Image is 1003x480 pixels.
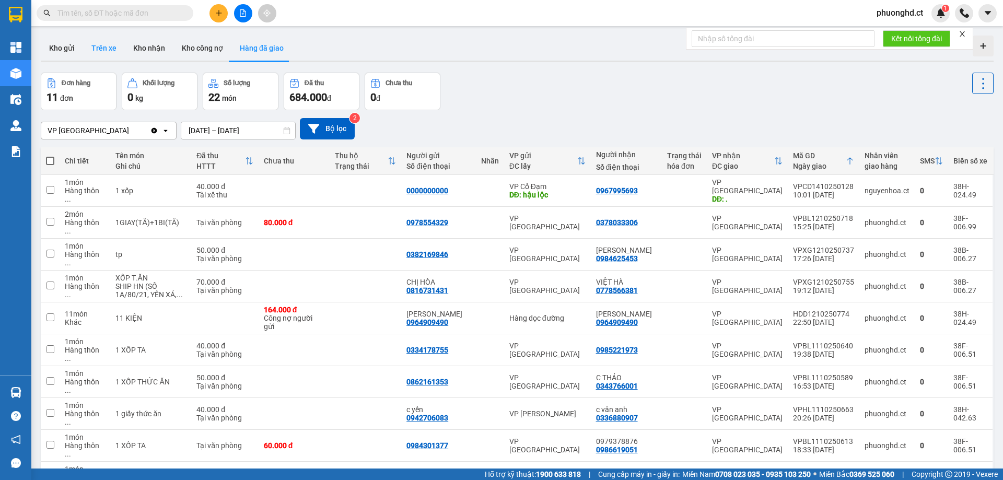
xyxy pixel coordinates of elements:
[960,8,969,18] img: phone-icon
[65,450,71,458] span: ...
[65,250,105,267] div: Hàng thông thường
[65,386,71,394] span: ...
[239,9,247,17] span: file-add
[376,94,380,102] span: đ
[712,342,783,358] div: VP [GEOGRAPHIC_DATA]
[682,469,811,480] span: Miền Nam
[596,278,657,286] div: VIỆT HÀ
[596,318,638,326] div: 0964909490
[793,182,854,191] div: VPCD1410250128
[215,9,223,17] span: plus
[263,9,271,17] span: aim
[115,186,186,195] div: 1 xốp
[596,382,638,390] div: 0343766001
[406,151,471,160] div: Người gửi
[406,346,448,354] div: 0334178755
[865,378,909,386] div: phuonghd.ct
[143,79,174,87] div: Khối lượng
[953,310,987,326] div: 38H-024.49
[865,346,909,354] div: phuonghd.ct
[115,151,186,160] div: Tên món
[788,147,859,175] th: Toggle SortBy
[920,409,943,418] div: 0
[481,157,499,165] div: Nhãn
[509,373,586,390] div: VP [GEOGRAPHIC_DATA]
[196,246,253,254] div: 50.000 đ
[65,157,105,165] div: Chi tiết
[161,126,170,135] svg: open
[10,68,21,79] img: warehouse-icon
[849,470,894,478] strong: 0369 525 060
[509,214,586,231] div: VP [GEOGRAPHIC_DATA]
[57,7,181,19] input: Tìm tên, số ĐT hoặc mã đơn
[65,409,105,426] div: Hàng thông thường
[596,405,657,414] div: c vân anh
[65,242,105,250] div: 1 món
[712,405,783,422] div: VP [GEOGRAPHIC_DATA]
[953,405,987,422] div: 38H-042.63
[330,147,401,175] th: Toggle SortBy
[813,472,817,476] span: ⚪️
[983,8,993,18] span: caret-down
[327,94,331,102] span: đ
[127,91,133,103] span: 0
[596,218,638,227] div: 0378033306
[181,122,295,139] input: Select a date range.
[712,151,774,160] div: VP nhận
[485,469,581,480] span: Hỗ trợ kỹ thuật:
[596,310,657,318] div: HUYỀN QUANG
[509,246,586,263] div: VP [GEOGRAPHIC_DATA]
[196,441,253,450] div: Tại văn phòng
[65,369,105,378] div: 1 món
[224,79,250,87] div: Số lượng
[222,94,237,102] span: món
[406,378,448,386] div: 0862161353
[65,195,71,203] span: ...
[196,350,253,358] div: Tại văn phòng
[264,441,325,450] div: 60.000 đ
[712,310,783,326] div: VP [GEOGRAPHIC_DATA]
[231,36,292,61] button: Hàng đã giao
[793,342,854,350] div: VPBL1110250640
[793,254,854,263] div: 17:26 [DATE]
[915,147,948,175] th: Toggle SortBy
[692,30,874,47] input: Nhập số tổng đài
[115,441,186,450] div: 1 XỐP TA
[596,254,638,263] div: 0984625453
[509,437,586,454] div: VP [GEOGRAPHIC_DATA]
[509,278,586,295] div: VP [GEOGRAPHIC_DATA]
[65,378,105,394] div: Hàng thông thường
[65,259,71,267] span: ...
[65,227,71,235] span: ...
[589,469,590,480] span: |
[10,42,21,53] img: dashboard-icon
[953,278,987,295] div: 38B-006.27
[115,250,186,259] div: tp
[715,470,811,478] strong: 0708 023 035 - 0935 103 250
[65,310,105,318] div: 11 món
[596,246,657,254] div: QUANG HUY
[865,151,909,160] div: Nhân viên
[335,151,388,160] div: Thu hộ
[335,162,388,170] div: Trạng thái
[196,162,244,170] div: HTTT
[65,178,105,186] div: 1 món
[115,409,186,418] div: 1 giấy thức ăn
[865,162,909,170] div: giao hàng
[203,73,278,110] button: Số lượng22món
[819,469,894,480] span: Miền Bắc
[10,120,21,131] img: warehouse-icon
[406,186,448,195] div: 0000000000
[196,182,253,191] div: 40.000 đ
[953,373,987,390] div: 38F-006.51
[177,290,183,299] span: ...
[509,314,586,322] div: Hàng dọc đường
[596,286,638,295] div: 0778566381
[793,310,854,318] div: HDD1210250774
[196,278,253,286] div: 70.000 đ
[596,414,638,422] div: 0336880907
[920,314,943,322] div: 0
[509,162,577,170] div: ĐC lấy
[196,286,253,295] div: Tại văn phòng
[62,79,90,87] div: Đơn hàng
